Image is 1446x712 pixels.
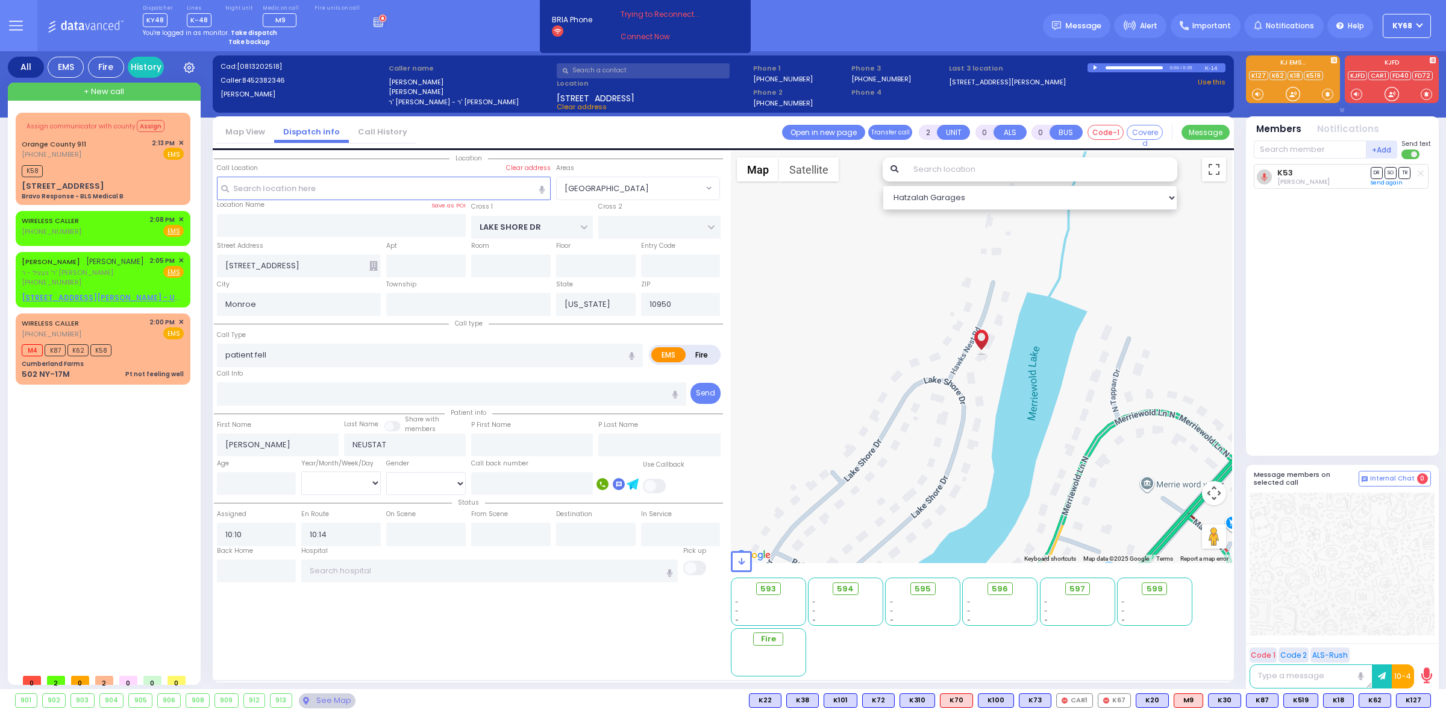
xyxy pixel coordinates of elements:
label: Assigned [217,509,246,519]
button: Code-1 [1088,125,1124,140]
button: UNIT [937,125,970,140]
div: EMS [48,57,84,78]
span: Phone 2 [753,87,847,98]
div: K-14 [1205,63,1225,72]
span: ✕ [178,256,184,266]
strong: Take dispatch [231,28,277,37]
button: Notifications [1317,122,1379,136]
span: EMS [163,148,184,160]
span: 0 [71,676,89,685]
span: Help [1348,20,1364,31]
span: [PHONE_NUMBER] [22,277,81,287]
span: 0 [23,676,41,685]
span: Location [449,154,488,163]
div: Fire [88,57,124,78]
span: Trying to Reconnect... [621,9,716,20]
label: Save as POI [431,201,466,210]
div: BLS [1246,693,1279,708]
span: 593 [760,583,776,595]
button: Toggle fullscreen view [1202,157,1226,181]
span: ✕ [178,138,184,148]
span: K87 [45,344,66,356]
label: ר' [PERSON_NAME] - ר' [PERSON_NAME] [389,97,553,107]
div: BLS [824,693,857,708]
div: CAR1 [1056,693,1093,708]
label: [PERSON_NAME] [389,87,553,97]
span: - [967,616,971,625]
button: Drag Pegman onto the map to open Street View [1202,525,1226,549]
span: 0 [167,676,186,685]
span: Patient info [445,408,492,417]
label: Last Name [344,420,378,429]
img: Google [734,547,774,563]
label: Street Address [217,241,263,251]
label: Dispatcher [143,5,173,12]
a: FD72 [1412,71,1433,80]
div: ALS [1174,693,1203,708]
label: [PERSON_NAME] [389,77,553,87]
label: KJFD [1345,60,1439,68]
span: - [1044,597,1048,606]
a: Map View [216,126,274,137]
span: Internal Chat [1370,474,1415,483]
a: K53 [1277,168,1293,177]
div: 502 NY-17M [22,368,70,380]
div: K72 [862,693,895,708]
div: 904 [100,694,124,707]
span: K58 [90,344,111,356]
div: BLS [1208,693,1241,708]
button: BUS [1050,125,1083,140]
span: - [890,616,894,625]
div: Cumberland Farms [22,359,84,368]
span: Fire [761,633,776,645]
label: Gender [386,459,409,468]
div: K101 [824,693,857,708]
img: comment-alt.png [1362,476,1368,482]
label: Destination [556,509,592,519]
span: [PHONE_NUMBER] [22,150,81,159]
button: 10-4 [1392,664,1414,688]
button: Internal Chat 0 [1359,471,1431,487]
div: 0:00 [1169,61,1180,75]
label: Call Location [217,163,258,173]
button: Assign [137,120,164,132]
label: Clear address [506,163,551,173]
span: Clear address [557,102,607,112]
div: K22 [749,693,781,708]
span: K62 [67,344,89,356]
span: Important [1192,20,1231,31]
label: Turn off text [1401,148,1421,160]
span: Phone 1 [753,63,847,74]
button: Code 2 [1279,647,1309,663]
span: Assign communicator with county [27,122,136,131]
label: On Scene [386,509,416,519]
div: BLS [1136,693,1169,708]
span: ✕ [178,215,184,225]
img: Logo [48,18,128,33]
span: - [735,616,739,625]
button: Members [1256,122,1301,136]
span: 2:05 PM [149,256,175,265]
label: [PHONE_NUMBER] [753,74,813,83]
a: K127 [1249,71,1268,80]
a: WIRELESS CALLER [22,216,79,225]
span: Status [452,498,485,507]
span: Alert [1140,20,1157,31]
button: Message [1182,125,1230,140]
label: Fire [685,347,719,362]
button: Send [690,383,721,404]
span: - [1121,616,1125,625]
div: K127 [1396,693,1431,708]
span: ky68 [1392,20,1412,31]
label: Lines [187,5,211,12]
label: [PHONE_NUMBER] [753,98,813,107]
label: Back Home [217,546,253,556]
div: BLS [900,693,935,708]
div: BLS [1019,693,1051,708]
span: 595 [915,583,931,595]
label: Age [217,459,229,468]
div: BLS [749,693,781,708]
button: +Add [1366,140,1398,159]
div: BLS [862,693,895,708]
span: SO [1385,167,1397,178]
